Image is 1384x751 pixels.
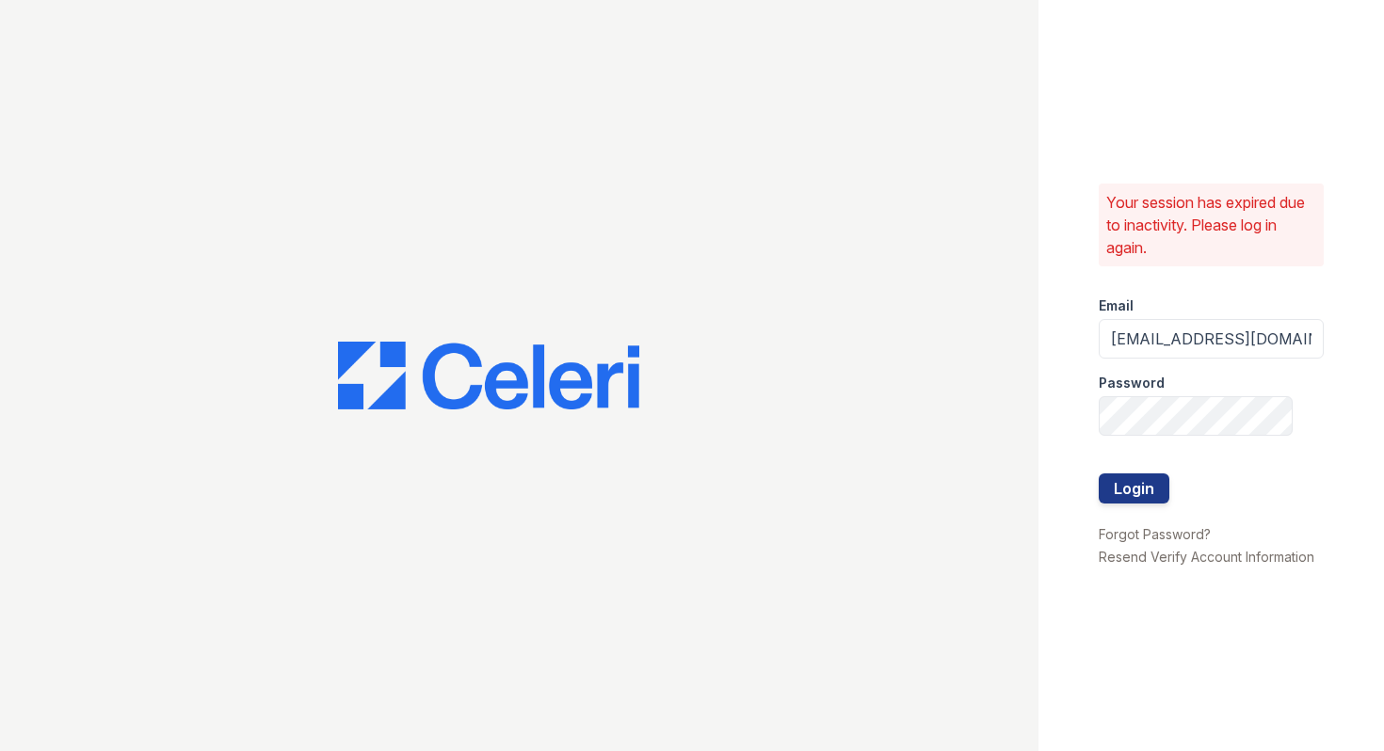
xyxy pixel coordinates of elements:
a: Resend Verify Account Information [1099,549,1314,565]
label: Email [1099,296,1134,315]
label: Password [1099,374,1165,392]
p: Your session has expired due to inactivity. Please log in again. [1106,191,1317,259]
button: Login [1099,473,1169,503]
img: CE_Logo_Blue-a8612792a0a2168367f1c8372b55b34899dd931a85d93a1a3d3e32e68fde9ad4.png [338,342,639,409]
a: Forgot Password? [1099,526,1211,542]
